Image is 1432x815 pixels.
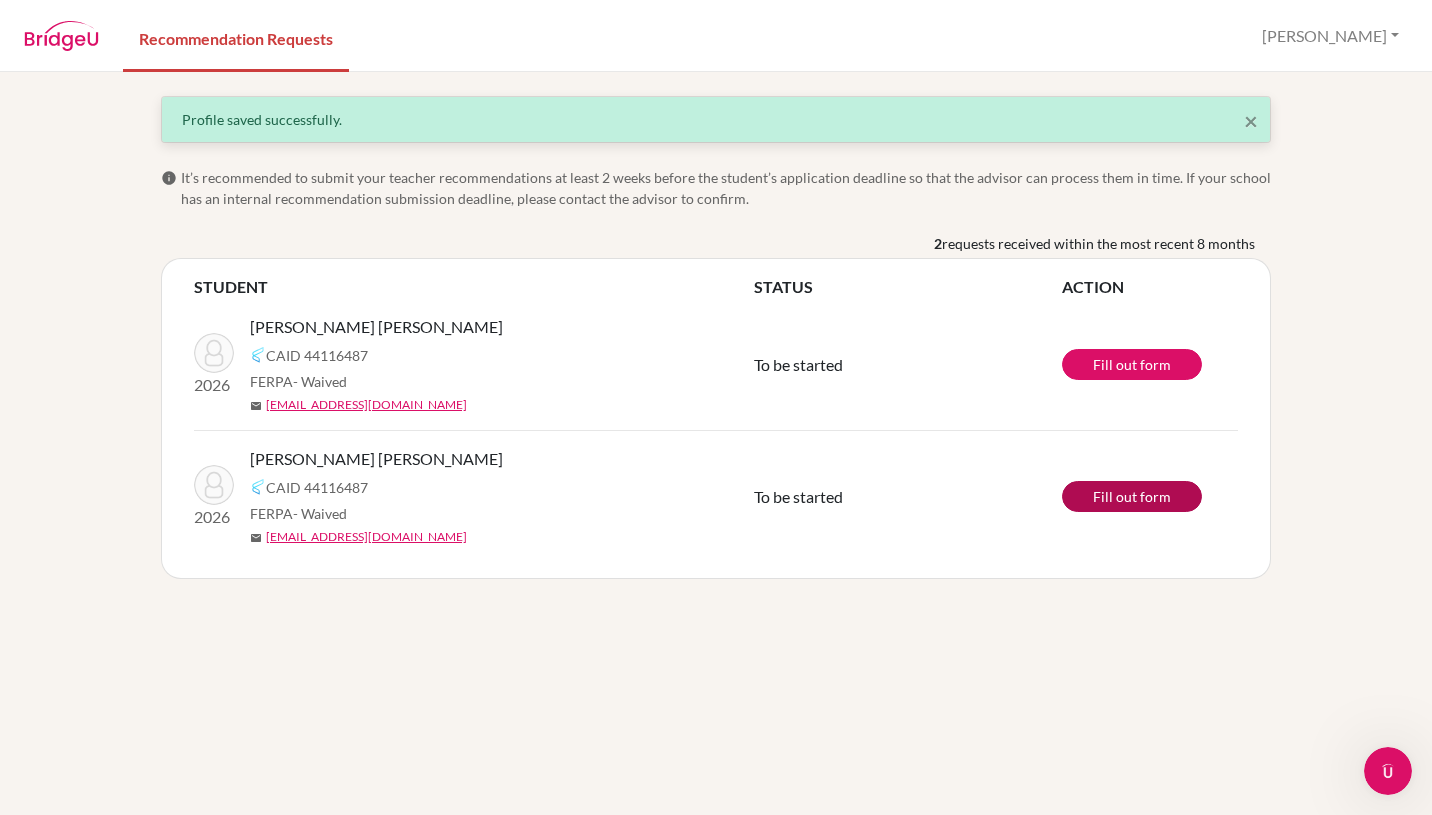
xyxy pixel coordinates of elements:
[194,465,234,505] img: BRANDEL GARCIA, IVANNA MARIE
[194,505,234,529] p: 2026
[1062,275,1238,299] th: ACTION
[754,275,1062,299] th: STATUS
[293,373,347,390] span: - Waived
[24,21,99,51] img: BridgeU logo
[194,275,754,299] th: STUDENT
[1062,481,1202,512] a: Fill out form
[754,355,843,374] span: To be started
[161,170,177,186] span: info
[1062,349,1202,380] a: Fill out form
[266,345,368,366] span: CAID 44116487
[250,315,503,339] span: [PERSON_NAME] [PERSON_NAME]
[1364,747,1412,795] iframe: Intercom live chat
[1244,109,1258,133] button: Close
[181,167,1271,209] span: It’s recommended to submit your teacher recommendations at least 2 weeks before the student’s app...
[250,479,266,495] img: Common App logo
[934,233,942,254] b: 2
[1253,17,1408,55] button: [PERSON_NAME]
[250,347,266,363] img: Common App logo
[250,447,503,471] span: [PERSON_NAME] [PERSON_NAME]
[1244,106,1258,135] span: ×
[194,333,234,373] img: BRANDEL GARCIA, IVANNA MARIE
[266,528,467,546] a: [EMAIL_ADDRESS][DOMAIN_NAME]
[266,477,368,498] span: CAID 44116487
[293,505,347,522] span: - Waived
[250,371,347,392] span: FERPA
[250,503,347,524] span: FERPA
[250,400,262,412] span: mail
[250,532,262,544] span: mail
[182,109,1250,130] div: Profile saved successfully.
[194,373,234,397] p: 2026
[266,396,467,414] a: [EMAIL_ADDRESS][DOMAIN_NAME]
[754,487,843,506] span: To be started
[123,3,349,72] a: Recommendation Requests
[942,233,1255,254] span: requests received within the most recent 8 months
